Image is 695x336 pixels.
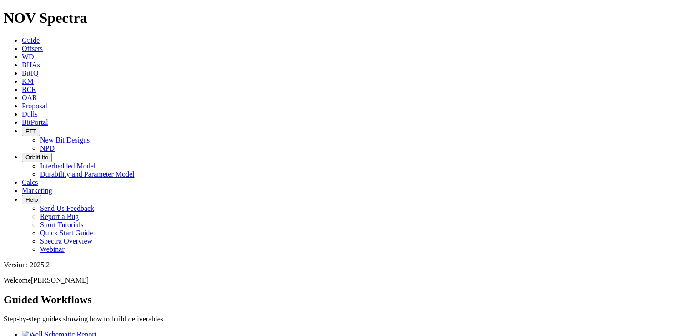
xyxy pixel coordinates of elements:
a: WD [22,53,34,61]
span: Help [25,196,38,203]
a: BCR [22,86,36,93]
button: FTT [22,127,40,136]
a: Proposal [22,102,47,110]
a: Dulls [22,110,38,118]
a: Offsets [22,45,43,52]
a: Durability and Parameter Model [40,170,135,178]
span: FTT [25,128,36,135]
a: NPD [40,144,55,152]
a: Quick Start Guide [40,229,93,237]
a: Webinar [40,245,65,253]
a: Send Us Feedback [40,204,94,212]
h1: NOV Spectra [4,10,691,26]
a: BHAs [22,61,40,69]
a: KM [22,77,34,85]
button: OrbitLite [22,153,52,162]
p: Step-by-step guides showing how to build deliverables [4,315,691,323]
h2: Guided Workflows [4,294,691,306]
a: New Bit Designs [40,136,90,144]
a: Short Tutorials [40,221,84,229]
p: Welcome [4,276,691,285]
a: Spectra Overview [40,237,92,245]
div: Version: 2025.2 [4,261,691,269]
span: [PERSON_NAME] [31,276,89,284]
a: Marketing [22,187,52,194]
a: BitPortal [22,118,48,126]
a: OAR [22,94,37,102]
a: Report a Bug [40,213,79,220]
span: OrbitLite [25,154,48,161]
a: Interbedded Model [40,162,96,170]
a: Calcs [22,178,38,186]
button: Help [22,195,41,204]
a: Guide [22,36,40,44]
a: BitIQ [22,69,38,77]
